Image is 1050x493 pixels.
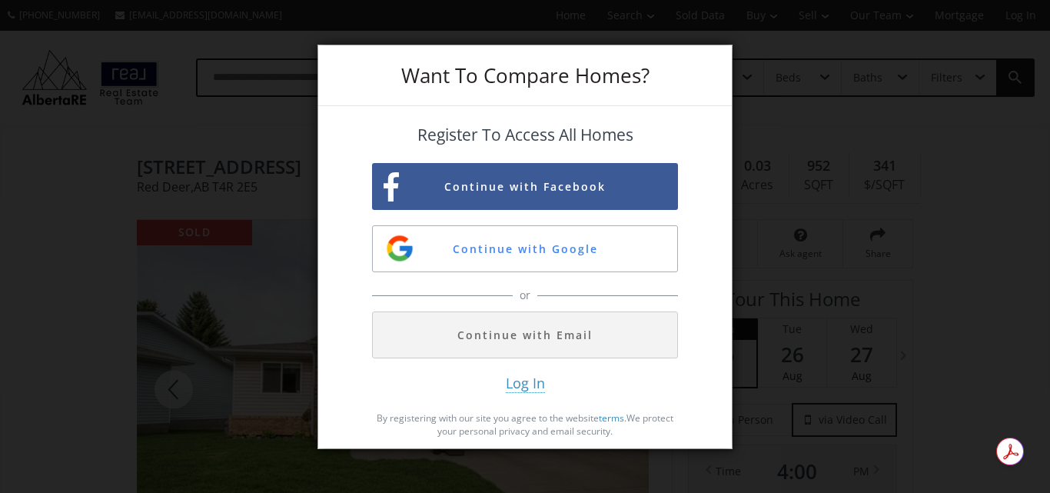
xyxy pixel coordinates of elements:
[599,411,624,425] a: terms
[384,233,415,264] img: google-sign-up
[372,411,678,438] p: By registering with our site you agree to the website . We protect your personal privacy and emai...
[372,126,678,144] h4: Register To Access All Homes
[372,65,678,85] h3: Want To Compare Homes?
[506,374,545,393] span: Log In
[384,172,399,202] img: facebook-sign-up
[516,288,534,303] span: or
[372,163,678,210] button: Continue with Facebook
[372,311,678,358] button: Continue with Email
[372,225,678,272] button: Continue with Google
